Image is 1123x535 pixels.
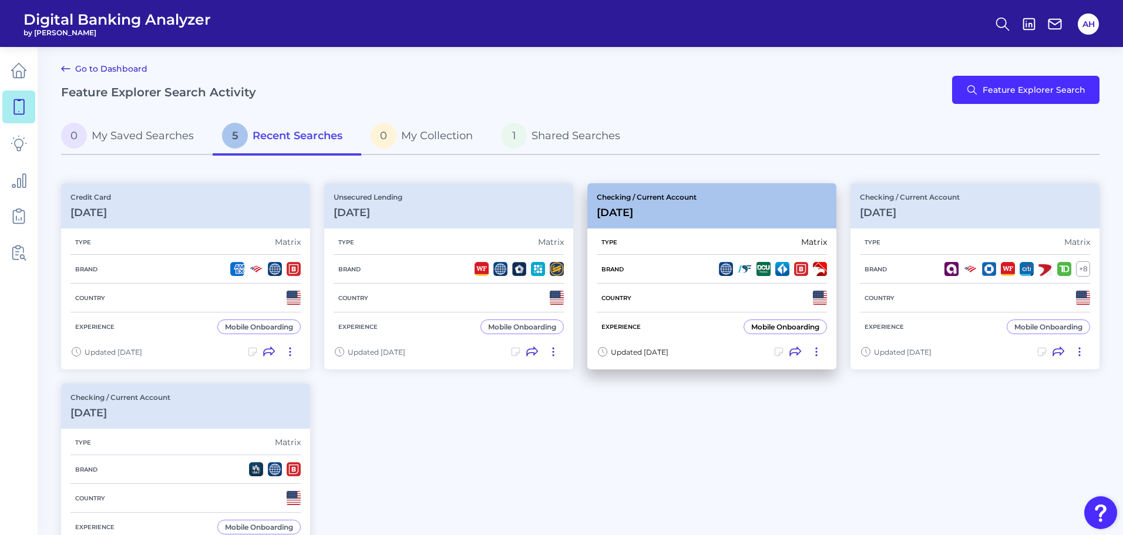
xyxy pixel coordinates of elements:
[61,183,310,369] a: Credit Card[DATE]TypeMatrixBrandCountryExperienceMobile OnboardingUpdated [DATE]
[334,294,373,302] h5: Country
[85,348,142,356] span: Updated [DATE]
[70,523,119,531] h5: Experience
[597,238,622,246] h5: Type
[501,123,527,149] span: 1
[1014,322,1082,331] div: Mobile Onboarding
[70,193,111,201] p: Credit Card
[597,294,636,302] h5: Country
[275,237,301,247] div: Matrix
[983,85,1085,95] span: Feature Explorer Search
[597,265,628,273] h5: Brand
[751,322,819,331] div: Mobile Onboarding
[23,28,211,37] span: by [PERSON_NAME]
[213,118,361,156] a: 5Recent Searches
[225,322,293,331] div: Mobile Onboarding
[361,118,492,156] a: 0My Collection
[334,206,402,219] h3: [DATE]
[488,322,556,331] div: Mobile Onboarding
[860,323,909,331] h5: Experience
[1076,261,1090,277] div: + 8
[275,437,301,447] div: Matrix
[92,129,194,142] span: My Saved Searches
[61,62,147,76] a: Go to Dashboard
[874,348,932,356] span: Updated [DATE]
[222,123,248,149] span: 5
[70,206,111,219] h3: [DATE]
[348,348,405,356] span: Updated [DATE]
[334,238,359,246] h5: Type
[70,406,170,419] h3: [DATE]
[334,193,402,201] p: Unsecured Lending
[70,294,110,302] h5: Country
[1078,14,1099,35] button: AH
[952,76,1100,104] button: Feature Explorer Search
[860,238,885,246] h5: Type
[61,85,256,99] h2: Feature Explorer Search Activity
[70,393,170,402] p: Checking / Current Account
[61,118,213,156] a: 0My Saved Searches
[401,129,473,142] span: My Collection
[860,265,892,273] h5: Brand
[860,294,899,302] h5: Country
[70,265,102,273] h5: Brand
[70,238,96,246] h5: Type
[597,206,697,219] h3: [DATE]
[70,494,110,502] h5: Country
[70,439,96,446] h5: Type
[801,237,827,247] div: Matrix
[611,348,668,356] span: Updated [DATE]
[61,123,87,149] span: 0
[850,183,1100,369] a: Checking / Current Account[DATE]TypeMatrixBrand+8CountryExperienceMobile OnboardingUpdated [DATE]
[70,466,102,473] h5: Brand
[597,323,645,331] h5: Experience
[1064,237,1090,247] div: Matrix
[253,129,342,142] span: Recent Searches
[324,183,573,369] a: Unsecured Lending[DATE]TypeMatrixBrandCountryExperienceMobile OnboardingUpdated [DATE]
[23,11,211,28] span: Digital Banking Analyzer
[371,123,396,149] span: 0
[334,265,365,273] h5: Brand
[860,193,960,201] p: Checking / Current Account
[70,323,119,331] h5: Experience
[492,118,639,156] a: 1Shared Searches
[225,523,293,531] div: Mobile Onboarding
[587,183,836,369] a: Checking / Current Account[DATE]TypeMatrixBrandCountryExperienceMobile OnboardingUpdated [DATE]
[532,129,620,142] span: Shared Searches
[334,323,382,331] h5: Experience
[860,206,960,219] h3: [DATE]
[597,193,697,201] p: Checking / Current Account
[538,237,564,247] div: Matrix
[1084,496,1117,529] button: Open Resource Center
